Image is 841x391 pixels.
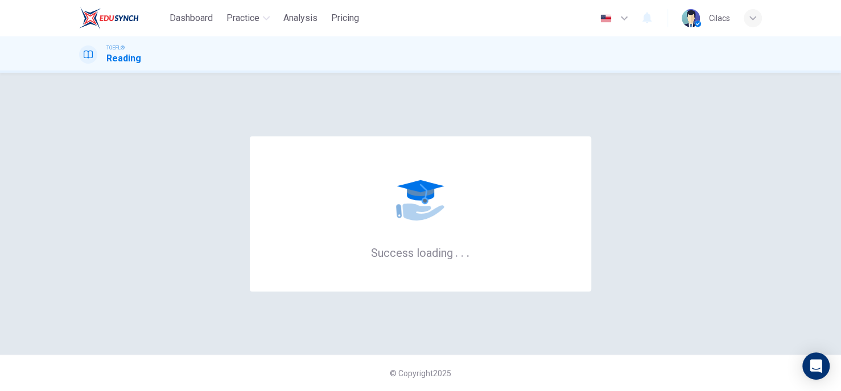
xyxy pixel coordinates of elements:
span: Practice [226,11,259,25]
h6: . [455,242,459,261]
h6: . [466,242,470,261]
span: Pricing [331,11,359,25]
img: Profile picture [682,9,700,27]
h1: Reading [106,52,141,65]
button: Analysis [279,8,322,28]
span: TOEFL® [106,44,125,52]
button: Dashboard [165,8,217,28]
span: Dashboard [170,11,213,25]
img: en [599,14,613,23]
h6: Success loading [371,245,470,260]
button: Practice [222,8,274,28]
span: © Copyright 2025 [390,369,451,378]
h6: . [460,242,464,261]
button: Pricing [327,8,364,28]
div: Open Intercom Messenger [802,352,830,380]
a: EduSynch logo [79,7,165,30]
img: EduSynch logo [79,7,139,30]
div: Cilacs [709,11,730,25]
span: Analysis [283,11,318,25]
